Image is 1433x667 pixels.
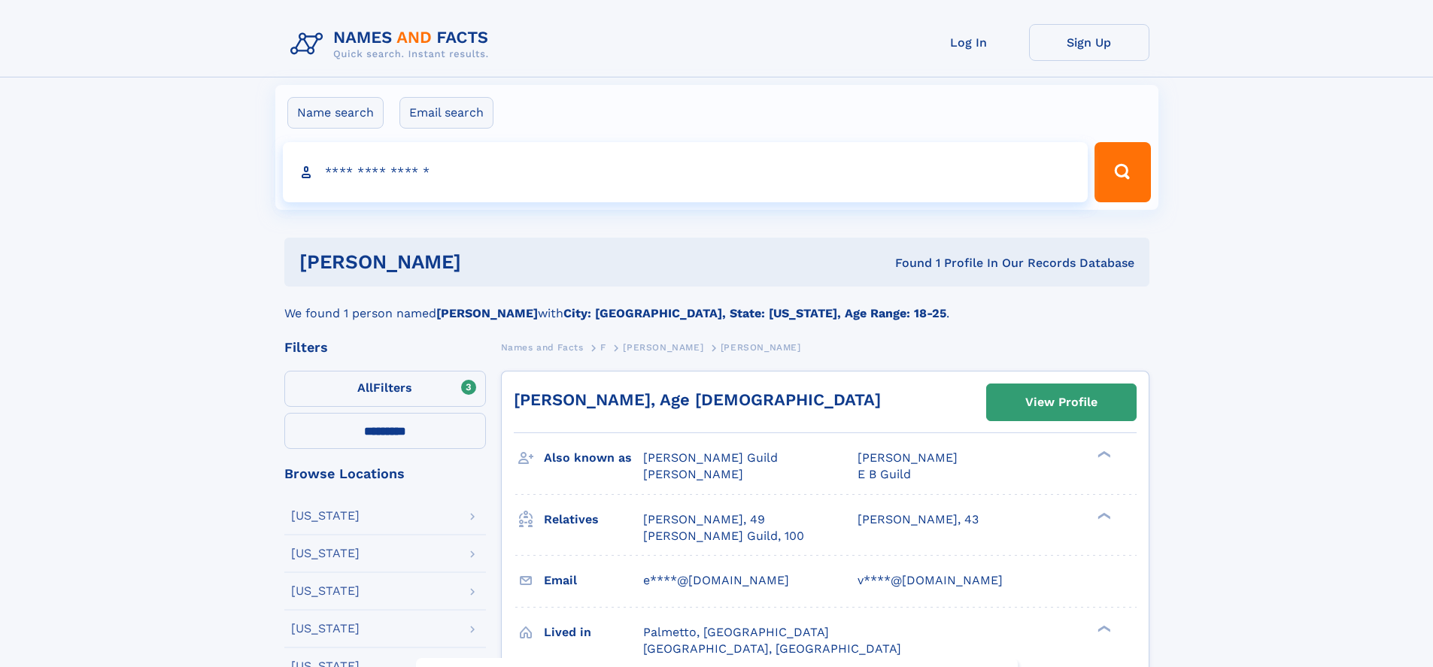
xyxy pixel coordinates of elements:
[643,641,901,656] span: [GEOGRAPHIC_DATA], [GEOGRAPHIC_DATA]
[643,625,829,639] span: Palmetto, [GEOGRAPHIC_DATA]
[858,467,911,481] span: E B Guild
[291,585,360,597] div: [US_STATE]
[600,338,606,356] a: F
[284,341,486,354] div: Filters
[600,342,606,353] span: F
[284,467,486,481] div: Browse Locations
[291,547,360,559] div: [US_STATE]
[563,306,946,320] b: City: [GEOGRAPHIC_DATA], State: [US_STATE], Age Range: 18-25
[501,338,584,356] a: Names and Facts
[1094,142,1150,202] button: Search Button
[399,97,493,129] label: Email search
[1029,24,1149,61] a: Sign Up
[514,390,881,409] a: [PERSON_NAME], Age [DEMOGRAPHIC_DATA]
[284,287,1149,323] div: We found 1 person named with .
[291,623,360,635] div: [US_STATE]
[357,380,373,395] span: All
[721,342,801,353] span: [PERSON_NAME]
[1094,450,1112,459] div: ❯
[678,255,1134,271] div: Found 1 Profile In Our Records Database
[283,142,1088,202] input: search input
[623,342,703,353] span: [PERSON_NAME]
[299,253,679,271] h1: [PERSON_NAME]
[1025,385,1098,420] div: View Profile
[858,450,958,465] span: [PERSON_NAME]
[287,97,384,129] label: Name search
[858,511,979,528] a: [PERSON_NAME], 43
[643,528,804,544] a: [PERSON_NAME] Guild, 100
[544,568,643,593] h3: Email
[1094,511,1112,520] div: ❯
[291,510,360,522] div: [US_STATE]
[643,511,765,528] a: [PERSON_NAME], 49
[643,450,778,465] span: [PERSON_NAME] Guild
[284,24,501,65] img: Logo Names and Facts
[623,338,703,356] a: [PERSON_NAME]
[987,384,1136,420] a: View Profile
[436,306,538,320] b: [PERSON_NAME]
[544,620,643,645] h3: Lived in
[544,445,643,471] h3: Also known as
[643,467,743,481] span: [PERSON_NAME]
[1094,623,1112,633] div: ❯
[284,371,486,407] label: Filters
[909,24,1029,61] a: Log In
[544,507,643,532] h3: Relatives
